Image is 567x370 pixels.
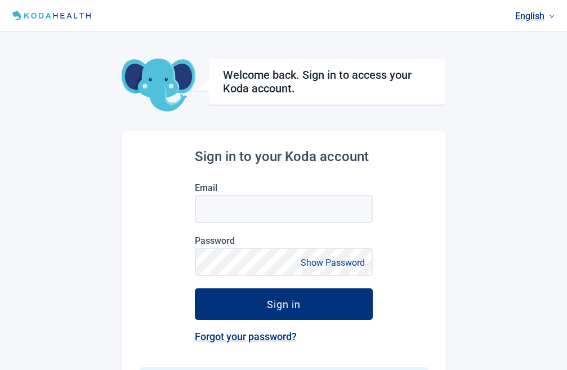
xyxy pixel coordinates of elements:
[223,68,432,95] h1: Welcome back. Sign in to access your Koda account.
[195,331,297,342] a: Forgot your password?
[9,9,96,23] img: Koda Health
[549,14,555,19] span: down
[511,7,559,25] a: Current language: English
[195,235,373,246] label: Password
[267,298,301,310] div: Sign in
[195,149,373,164] h2: Sign in to your Koda account
[297,255,368,270] button: Show Password
[195,182,373,193] label: Email
[122,59,195,113] img: Koda Elephant
[195,288,373,320] button: Sign in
